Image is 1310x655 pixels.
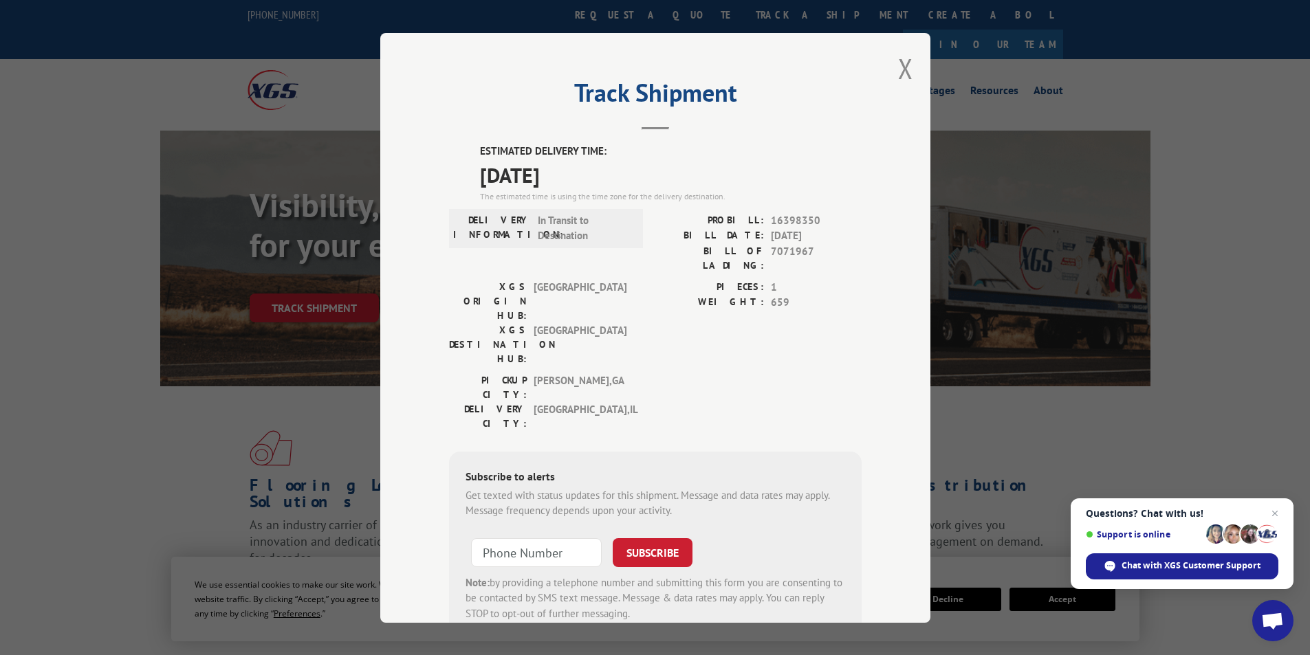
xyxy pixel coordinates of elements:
[534,322,626,366] span: [GEOGRAPHIC_DATA]
[655,212,764,228] label: PROBILL:
[466,487,845,518] div: Get texted with status updates for this shipment. Message and data rates may apply. Message frequ...
[1267,505,1283,522] span: Close chat
[480,190,862,202] div: The estimated time is using the time zone for the delivery destination.
[538,212,631,243] span: In Transit to Destination
[771,295,862,311] span: 659
[771,243,862,272] span: 7071967
[449,373,527,401] label: PICKUP CITY:
[449,83,862,109] h2: Track Shipment
[534,373,626,401] span: [PERSON_NAME] , GA
[449,279,527,322] label: XGS ORIGIN HUB:
[534,401,626,430] span: [GEOGRAPHIC_DATA] , IL
[655,295,764,311] label: WEIGHT:
[466,575,490,588] strong: Note:
[449,322,527,366] label: XGS DESTINATION HUB:
[655,228,764,244] label: BILL DATE:
[466,467,845,487] div: Subscribe to alerts
[655,279,764,295] label: PIECES:
[898,50,913,87] button: Close modal
[613,537,692,566] button: SUBSCRIBE
[449,401,527,430] label: DELIVERY CITY:
[1252,600,1293,641] div: Open chat
[771,279,862,295] span: 1
[453,212,531,243] label: DELIVERY INFORMATION:
[771,212,862,228] span: 16398350
[471,537,602,566] input: Phone Number
[1086,553,1278,579] div: Chat with XGS Customer Support
[771,228,862,244] span: [DATE]
[655,243,764,272] label: BILL OF LADING:
[1122,559,1260,572] span: Chat with XGS Customer Support
[480,159,862,190] span: [DATE]
[534,279,626,322] span: [GEOGRAPHIC_DATA]
[1086,508,1278,519] span: Questions? Chat with us!
[480,144,862,159] label: ESTIMATED DELIVERY TIME:
[1086,529,1201,540] span: Support is online
[466,575,845,621] div: by providing a telephone number and submitting this form you are consenting to be contacted by SM...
